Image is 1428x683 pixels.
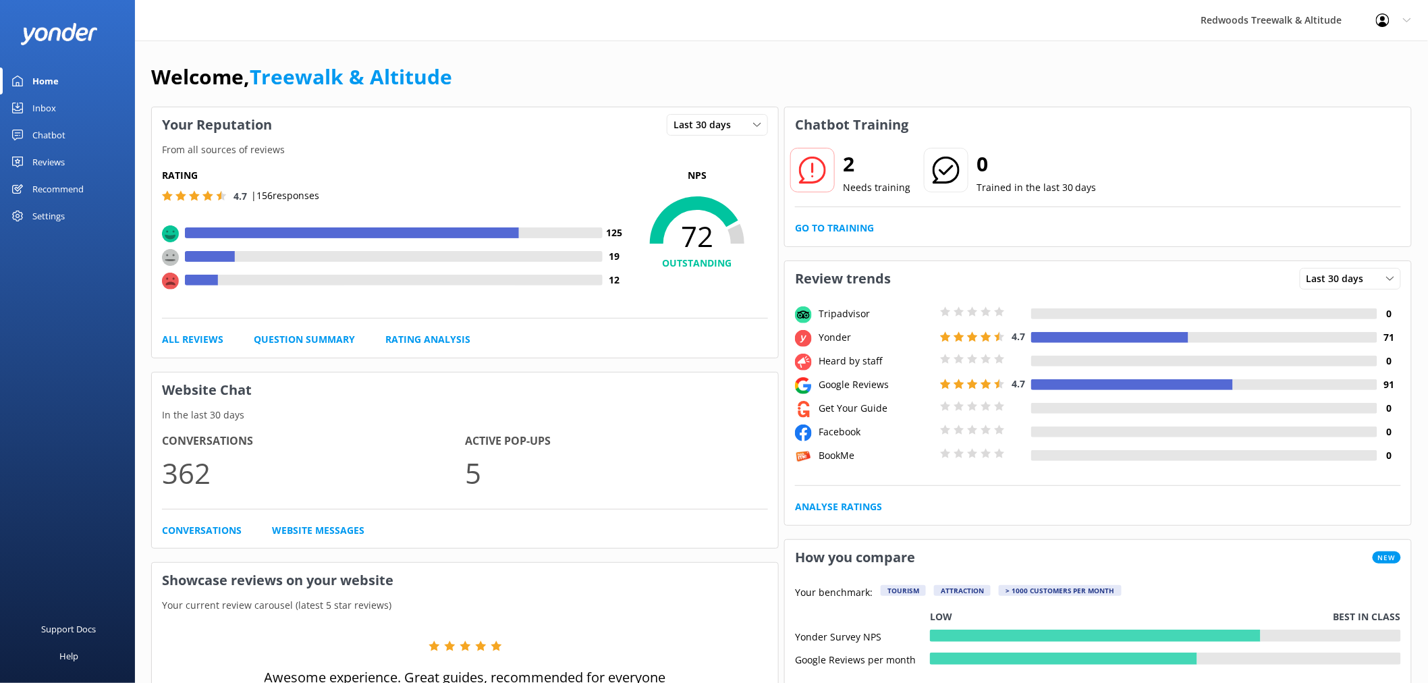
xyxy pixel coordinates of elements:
div: Inbox [32,94,56,121]
span: Last 30 days [1307,271,1372,286]
div: Reviews [32,148,65,175]
p: From all sources of reviews [152,142,778,157]
a: Conversations [162,523,242,538]
div: Support Docs [42,616,97,643]
h5: Rating [162,168,626,183]
a: Go to Training [795,221,874,236]
div: Tripadvisor [815,306,937,321]
h3: How you compare [785,540,925,575]
div: Tourism [881,585,926,596]
h4: 0 [1377,448,1401,463]
div: Get Your Guide [815,401,937,416]
h4: 19 [603,249,626,264]
h4: 0 [1377,354,1401,368]
div: Help [59,643,78,670]
span: Last 30 days [674,117,739,132]
h2: 2 [843,148,910,180]
h4: 91 [1377,377,1401,392]
h2: 0 [977,148,1097,180]
a: Treewalk & Altitude [250,63,452,90]
h3: Chatbot Training [785,107,918,142]
div: Heard by staff [815,354,937,368]
p: Trained in the last 30 days [977,180,1097,195]
span: 4.7 [234,190,247,202]
div: Yonder Survey NPS [795,630,930,642]
span: 72 [626,219,768,253]
div: Google Reviews per month [795,653,930,665]
div: Settings [32,202,65,229]
p: Needs training [843,180,910,195]
h4: 0 [1377,306,1401,321]
p: | 156 responses [251,188,319,203]
a: Rating Analysis [385,332,470,347]
p: In the last 30 days [152,408,778,422]
div: Google Reviews [815,377,937,392]
a: Website Messages [272,523,364,538]
p: Your current review carousel (latest 5 star reviews) [152,598,778,613]
div: BookMe [815,448,937,463]
div: Facebook [815,425,937,439]
h4: 71 [1377,330,1401,345]
div: Yonder [815,330,937,345]
h1: Welcome, [151,61,452,93]
a: All Reviews [162,332,223,347]
h3: Review trends [785,261,901,296]
div: Recommend [32,175,84,202]
div: Attraction [934,585,991,596]
h4: 0 [1377,401,1401,416]
h4: 125 [603,225,626,240]
p: 5 [465,450,768,495]
span: New [1373,551,1401,564]
h4: 12 [603,273,626,288]
p: Your benchmark: [795,585,873,601]
p: NPS [626,168,768,183]
p: Low [930,609,952,624]
img: yonder-white-logo.png [20,23,98,45]
div: Home [32,67,59,94]
a: Question Summary [254,332,355,347]
h3: Website Chat [152,373,778,408]
h3: Showcase reviews on your website [152,563,778,598]
h4: Active Pop-ups [465,433,768,450]
div: > 1000 customers per month [999,585,1122,596]
p: 362 [162,450,465,495]
h3: Your Reputation [152,107,282,142]
a: Analyse Ratings [795,499,882,514]
h4: 0 [1377,425,1401,439]
span: 4.7 [1012,377,1025,390]
div: Chatbot [32,121,65,148]
span: 4.7 [1012,330,1025,343]
p: Best in class [1334,609,1401,624]
h4: Conversations [162,433,465,450]
h4: OUTSTANDING [626,256,768,271]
